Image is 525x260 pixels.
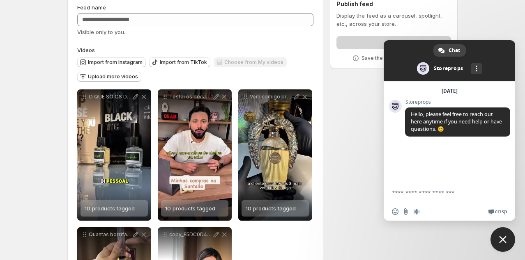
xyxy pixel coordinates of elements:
[88,73,138,80] span: Upload more videos
[403,208,409,215] span: Send a file
[85,205,135,212] span: 10 products tagged
[77,47,95,53] span: Videos
[490,227,515,252] a: Close chat
[488,208,507,215] a: Crisp
[238,89,312,221] div: Vem comigo preparar esse pedido alto [PERSON_NAME]10 products tagged
[77,57,146,67] button: Import from Instagram
[77,89,151,221] div: O QUE SO OS DECANTS perfumes perfumesarabes perfumesgrife10 products tagged
[169,231,212,238] p: copy_E5DC0D45-2A81-47A8-BABF-775DB42C7467
[392,182,490,203] textarea: Compose your message...
[449,44,460,57] span: Chat
[392,208,398,215] span: Insert an emoji
[149,57,210,67] button: Import from TikTok
[246,205,296,212] span: 10 products tagged
[495,208,507,215] span: Crisp
[413,208,420,215] span: Audio message
[160,59,207,66] span: Import from TikTok
[442,89,458,94] div: [DATE]
[77,29,125,35] span: Visible only to you.
[77,72,141,82] button: Upload more videos
[362,55,436,62] p: Save the feed once to publish.
[88,59,143,66] span: Import from Instagram
[169,94,212,100] p: Testei os decants da Santalie Decants [PERSON_NAME] vou avisando virei cliente fiel Perfumes orig...
[89,94,131,100] p: O QUE SO OS DECANTS perfumes perfumesarabes perfumesgrife
[158,89,232,221] div: Testei os decants da Santalie Decants [PERSON_NAME] vou avisando virei cliente fiel Perfumes orig...
[411,111,502,132] span: Hello, please feel free to reach out here anytime if you need help or have questions. 😊
[77,4,106,11] span: Feed name
[165,205,215,212] span: 10 products tagged
[336,11,451,28] p: Display the feed as a carousel, spotlight, etc., across your store.
[89,231,131,238] p: Quantas borrifadas rendem os novos decants de 5ml da nossa loja perfume perfumes perfumesimportad...
[405,99,510,105] span: Storeprops
[433,44,466,57] a: Chat
[250,94,292,100] p: Vem comigo preparar esse pedido alto [PERSON_NAME]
